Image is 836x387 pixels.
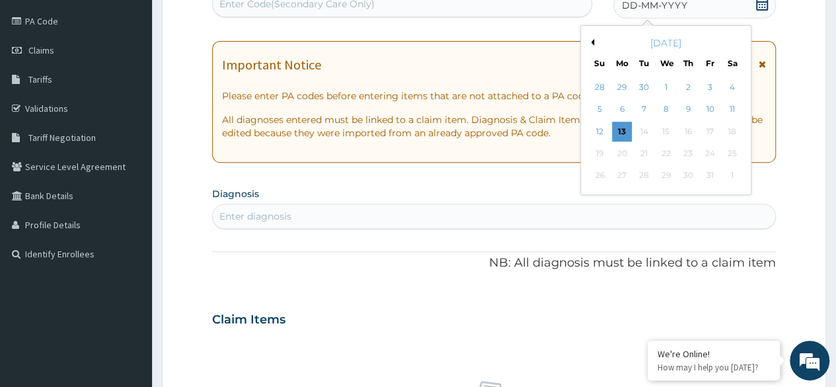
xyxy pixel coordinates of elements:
[722,77,741,97] div: Choose Saturday, October 4th, 2025
[634,166,654,186] div: Not available Tuesday, October 28th, 2025
[722,166,741,186] div: Not available Saturday, November 1st, 2025
[704,58,716,69] div: Fr
[678,77,698,97] div: Choose Thursday, October 2nd, 2025
[612,122,632,142] div: Choose Monday, October 13th, 2025
[634,77,654,97] div: Choose Tuesday, September 30th, 2025
[700,166,720,186] div: Not available Friday, October 31st, 2025
[28,73,52,85] span: Tariffs
[593,58,605,69] div: Su
[678,122,698,142] div: Not available Thursday, October 16th, 2025
[682,58,693,69] div: Th
[28,44,54,56] span: Claims
[612,144,632,163] div: Not available Monday, October 20th, 2025
[219,210,291,223] div: Enter diagnosis
[656,144,675,163] div: Not available Wednesday, October 22nd, 2025
[726,58,738,69] div: Sa
[700,144,720,163] div: Not available Friday, October 24th, 2025
[612,77,632,97] div: Choose Monday, September 29th, 2025
[656,77,675,97] div: Choose Wednesday, October 1st, 2025
[634,144,654,163] div: Not available Tuesday, October 21st, 2025
[612,166,632,186] div: Not available Monday, October 27th, 2025
[222,113,766,140] p: All diagnoses entered must be linked to a claim item. Diagnosis & Claim Items that are visible bu...
[588,39,594,46] button: Previous Month
[638,58,649,69] div: Tu
[678,144,698,163] div: Not available Thursday, October 23rd, 2025
[222,89,766,103] p: Please enter PA codes before entering items that are not attached to a PA code
[612,100,632,120] div: Choose Monday, October 6th, 2025
[656,122,675,142] div: Not available Wednesday, October 15th, 2025
[656,100,675,120] div: Choose Wednesday, October 8th, 2025
[658,348,770,360] div: We're Online!
[722,100,741,120] div: Choose Saturday, October 11th, 2025
[212,313,285,327] h3: Claim Items
[722,122,741,142] div: Not available Saturday, October 18th, 2025
[634,122,654,142] div: Not available Tuesday, October 14th, 2025
[700,122,720,142] div: Not available Friday, October 17th, 2025
[660,58,671,69] div: We
[589,144,609,163] div: Not available Sunday, October 19th, 2025
[658,362,770,373] p: How may I help you today?
[634,100,654,120] div: Choose Tuesday, October 7th, 2025
[589,77,743,187] div: month 2025-10
[678,100,698,120] div: Choose Thursday, October 9th, 2025
[212,255,776,272] p: NB: All diagnosis must be linked to a claim item
[700,77,720,97] div: Choose Friday, October 3rd, 2025
[700,100,720,120] div: Choose Friday, October 10th, 2025
[656,166,675,186] div: Not available Wednesday, October 29th, 2025
[678,166,698,186] div: Not available Thursday, October 30th, 2025
[212,187,259,200] label: Diagnosis
[589,122,609,142] div: Choose Sunday, October 12th, 2025
[28,132,96,144] span: Tariff Negotiation
[722,144,741,163] div: Not available Saturday, October 25th, 2025
[589,166,609,186] div: Not available Sunday, October 26th, 2025
[586,36,745,50] div: [DATE]
[222,58,321,72] h1: Important Notice
[589,100,609,120] div: Choose Sunday, October 5th, 2025
[616,58,627,69] div: Mo
[589,77,609,97] div: Choose Sunday, September 28th, 2025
